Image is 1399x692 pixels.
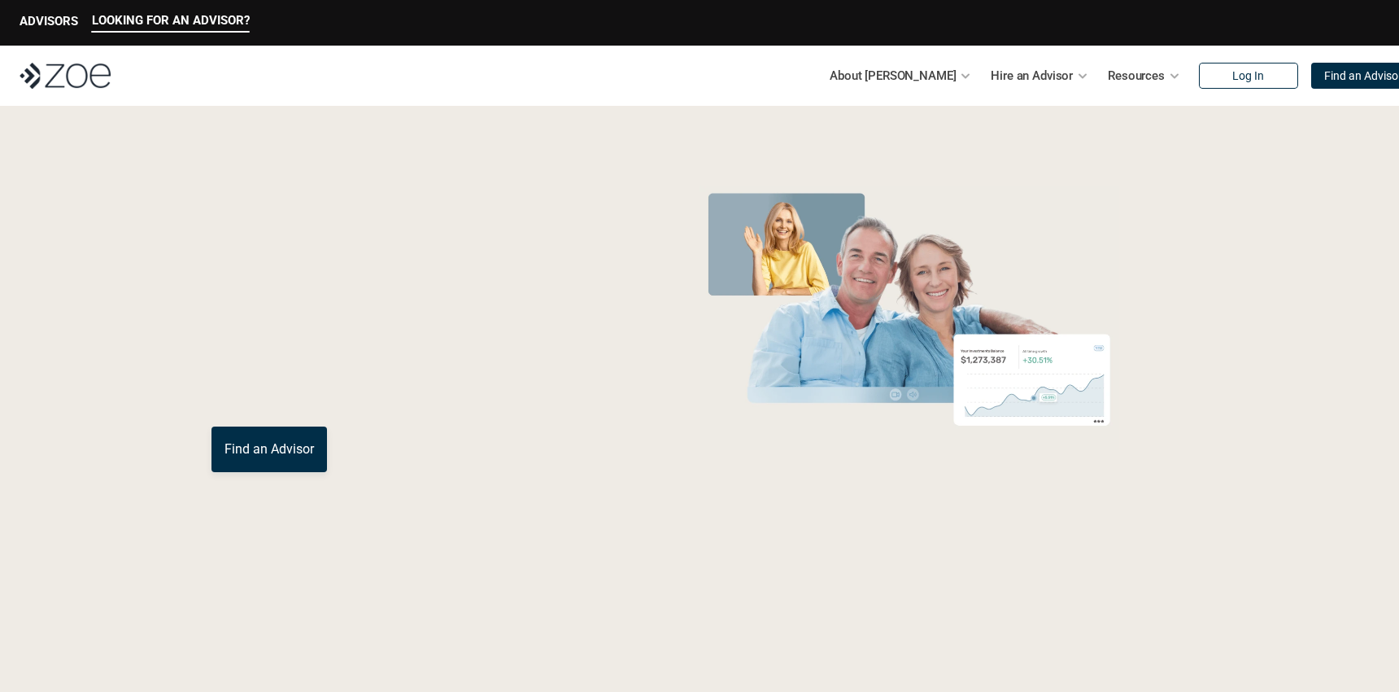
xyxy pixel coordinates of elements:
span: with a Financial Advisor [211,234,540,352]
a: Find an Advisor [211,427,327,472]
p: Hire an Advisor [991,64,1073,88]
em: The information in the visuals above is for illustrative purposes only and does not represent an ... [683,460,1135,469]
p: Log In [1232,69,1264,83]
p: Resources [1108,64,1165,88]
span: Grow Your Wealth [211,180,573,243]
a: Log In [1199,63,1298,89]
p: LOOKING FOR AN ADVISOR? [92,13,250,28]
p: ADVISORS [20,14,78,28]
p: About [PERSON_NAME] [830,64,956,88]
p: You deserve an advisor you can trust. [PERSON_NAME], hire, and invest with vetted, fiduciary, fin... [211,368,631,407]
p: Find an Advisor [224,441,314,457]
img: Zoe Financial Hero Image [692,186,1126,450]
